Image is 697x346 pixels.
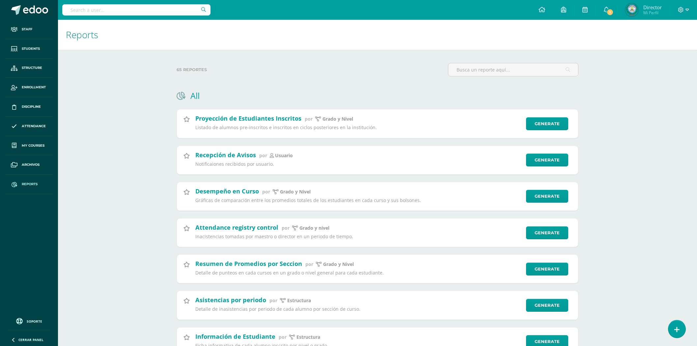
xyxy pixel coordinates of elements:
span: Students [22,46,40,51]
span: Structure [22,65,42,71]
p: Usuario [275,153,293,159]
p: Detalle de punteos en cada cursos en un grado o nivel general para cada estudiante. [195,270,522,276]
span: My courses [22,143,44,148]
a: Generate [526,190,568,203]
a: Discipline [5,97,53,117]
p: Detalle de inasistencias por periodo de cada alumno por sección de curso. [195,306,522,312]
h2: Attendance registry control [195,223,278,231]
span: por [269,297,277,303]
span: por [305,261,313,267]
p: Grado y Nivel [322,116,353,122]
input: Search a user… [62,4,210,15]
p: Gráficas de comparación entre los promedios totales de los estudiantes en cada curso y sus bolsones. [195,197,522,203]
a: Enrollment [5,78,53,97]
a: Generate [526,226,568,239]
span: Discipline [22,104,41,109]
a: Soporte [8,316,50,325]
p: Estructura [296,334,320,340]
span: por [282,225,290,231]
p: Grado y Nivel [323,261,354,267]
p: grado y nivel [299,225,329,231]
span: Reports [66,28,98,41]
a: Archivos [5,155,53,175]
a: Generate [526,299,568,312]
span: por [305,116,313,122]
p: Inacistencias tomadas por maestro o director en un periodo de tiempo. [195,234,522,240]
label: 65 reportes [177,63,443,76]
span: Archivos [22,162,40,167]
a: Students [5,39,53,59]
a: Structure [5,59,53,78]
span: Soporte [27,319,42,324]
h2: Proyección de Estudiantes Inscritos [195,114,301,122]
span: por [262,188,270,195]
a: Attendance [5,117,53,136]
h2: Información de Estudiante [195,332,275,340]
input: Busca un reporte aquí... [448,63,578,76]
a: Generate [526,117,568,130]
h2: Recepción de Avisos [195,151,256,159]
span: Reports [22,182,38,187]
h2: Desempeño en Curso [195,187,259,195]
h1: All [190,90,200,101]
span: Staff [22,27,32,32]
p: Listado de alumnos pre-inscritos e inscritos en ciclos posteriores en la institución. [195,125,522,130]
span: Attendance [22,124,46,129]
a: Generate [526,263,568,275]
a: Reports [5,175,53,194]
span: Cerrar panel [18,337,43,342]
h2: Asistencias por periodo [195,296,266,304]
span: Enrollment [22,85,46,90]
span: 1 [606,9,614,16]
span: Director [643,4,662,11]
img: 648d3fb031ec89f861c257ccece062c1.png [625,3,638,16]
span: Mi Perfil [643,10,662,15]
h2: Resumen de Promedios por Seccion [195,260,302,268]
p: Estructura [287,298,311,303]
a: My courses [5,136,53,156]
p: Grado y Nivel [280,189,311,195]
a: Staff [5,20,53,39]
a: Generate [526,154,568,166]
p: Notificaiones recibidos por usuario. [195,161,522,167]
span: por [279,334,287,340]
span: por [259,152,267,159]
